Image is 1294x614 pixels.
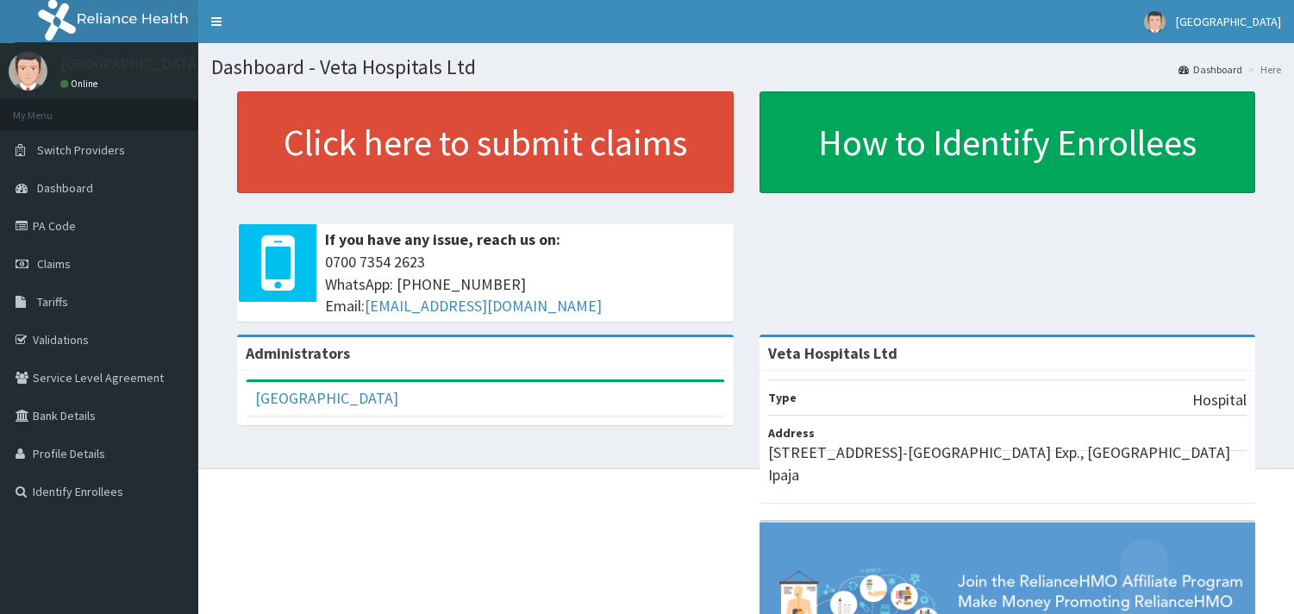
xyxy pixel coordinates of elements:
img: User Image [9,52,47,91]
img: User Image [1144,11,1166,33]
h1: Dashboard - Veta Hospitals Ltd [211,56,1281,78]
span: Dashboard [37,180,93,196]
span: Switch Providers [37,142,125,158]
b: Administrators [246,343,350,363]
li: Here [1244,62,1281,77]
p: Hospital [1192,389,1247,411]
a: Online [60,78,102,90]
span: [GEOGRAPHIC_DATA] [1176,14,1281,29]
a: [EMAIL_ADDRESS][DOMAIN_NAME] [365,296,602,316]
span: 0700 7354 2623 WhatsApp: [PHONE_NUMBER] Email: [325,251,725,317]
a: Click here to submit claims [237,91,734,193]
b: Address [768,425,815,441]
a: Dashboard [1178,62,1242,77]
span: Claims [37,256,71,272]
p: [GEOGRAPHIC_DATA] [60,56,203,72]
span: Tariffs [37,294,68,310]
b: If you have any issue, reach us on: [325,229,560,249]
strong: Veta Hospitals Ltd [768,343,897,363]
a: How to Identify Enrollees [760,91,1256,193]
b: Type [768,390,797,405]
a: [GEOGRAPHIC_DATA] [255,388,398,408]
p: [STREET_ADDRESS]-[GEOGRAPHIC_DATA] Exp., [GEOGRAPHIC_DATA] Ipaja [768,442,1247,486]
